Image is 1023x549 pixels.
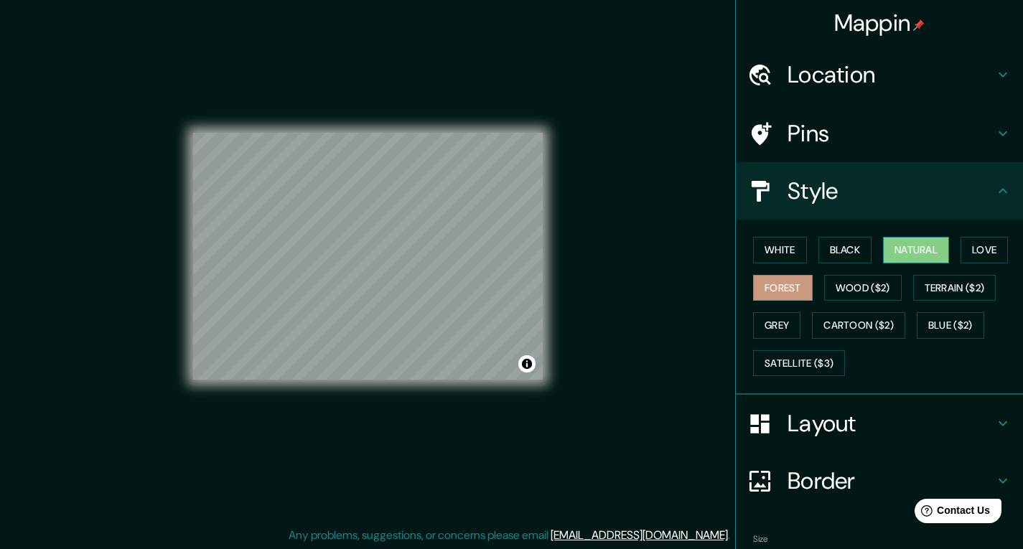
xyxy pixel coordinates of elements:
button: Forest [753,275,813,301]
div: Pins [736,105,1023,162]
button: Natural [883,237,949,263]
div: Border [736,452,1023,510]
button: Wood ($2) [824,275,902,301]
canvas: Map [193,133,543,380]
h4: Layout [788,409,994,438]
h4: Border [788,466,994,495]
label: Size [753,533,768,545]
h4: Mappin [834,9,925,37]
p: Any problems, suggestions, or concerns please email . [289,527,730,544]
button: Terrain ($2) [913,275,996,301]
button: Grey [753,312,800,339]
button: White [753,237,807,263]
button: Toggle attribution [518,355,536,372]
a: [EMAIL_ADDRESS][DOMAIN_NAME] [551,527,728,543]
h4: Location [788,60,994,89]
div: Location [736,46,1023,103]
button: Blue ($2) [917,312,984,339]
img: pin-icon.png [913,19,925,31]
button: Cartoon ($2) [812,312,905,339]
div: Style [736,162,1023,220]
div: . [732,527,735,544]
div: . [730,527,732,544]
div: Layout [736,395,1023,452]
iframe: Help widget launcher [895,493,1007,533]
button: Black [818,237,872,263]
h4: Pins [788,119,994,148]
h4: Style [788,177,994,205]
button: Love [961,237,1008,263]
button: Satellite ($3) [753,350,845,377]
